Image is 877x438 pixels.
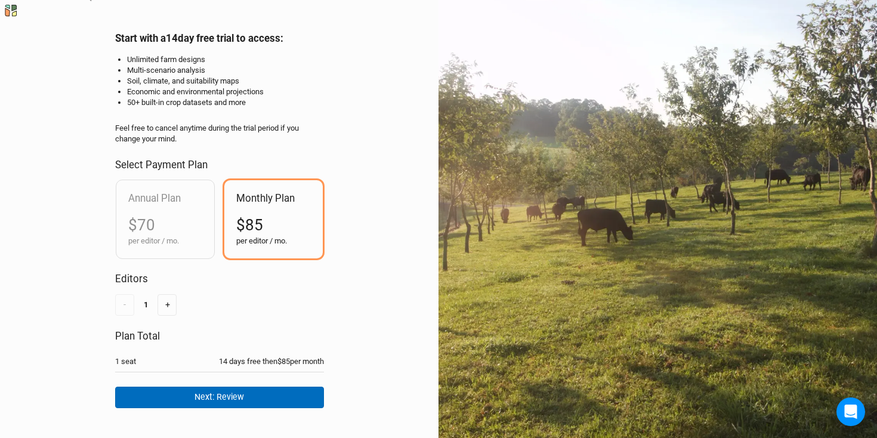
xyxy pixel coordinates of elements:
[115,123,324,144] div: Feel free to cancel anytime during the trial period if you change your mind.
[128,192,203,204] h2: Annual Plan
[116,180,215,258] div: Annual Plan$70per editor / mo.
[127,87,324,97] li: Economic and environmental projections
[128,216,155,234] span: $70
[115,294,134,315] button: -
[115,387,324,408] button: Next: Review
[236,192,311,204] h2: Monthly Plan
[127,76,324,87] li: Soil, climate, and suitability maps
[224,180,323,258] div: Monthly Plan$85per editor / mo.
[115,330,324,342] h2: Plan Total
[128,236,203,246] div: per editor / mo.
[115,159,324,171] h2: Select Payment Plan
[127,54,324,65] li: Unlimited farm designs
[127,65,324,76] li: Multi-scenario analysis
[144,300,148,310] div: 1
[219,356,324,367] div: 14 days free then $85 per month
[158,294,177,315] button: +
[236,236,311,246] div: per editor / mo.
[115,356,136,367] div: 1 seat
[236,216,263,234] span: $85
[115,32,324,44] h2: Start with a 14 day free trial to access:
[127,97,324,108] li: 50+ built-in crop datasets and more
[836,397,865,426] div: Open Intercom Messenger
[115,273,324,285] h2: Editors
